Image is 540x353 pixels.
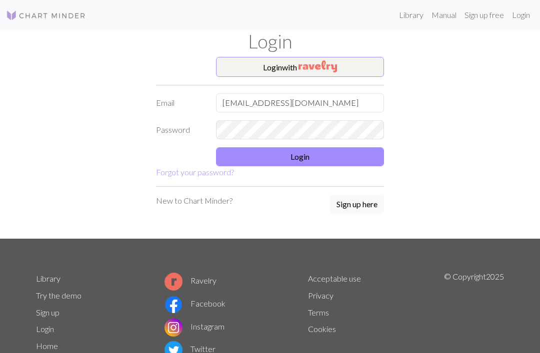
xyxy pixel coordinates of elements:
button: Login [216,147,384,166]
p: New to Chart Minder? [156,195,232,207]
a: Login [36,324,54,334]
a: Terms [308,308,329,317]
label: Email [150,93,210,112]
a: Sign up here [330,195,384,215]
img: Ravelry [298,60,337,72]
img: Logo [6,9,86,21]
a: Cookies [308,324,336,334]
button: Sign up here [330,195,384,214]
a: Acceptable use [308,274,361,283]
a: Library [36,274,60,283]
a: Try the demo [36,291,81,300]
img: Instagram logo [164,319,182,337]
a: Manual [427,5,460,25]
a: Home [36,341,58,351]
a: Instagram [164,322,224,331]
img: Ravelry logo [164,273,182,291]
a: Login [508,5,534,25]
a: Forgot your password? [156,167,234,177]
label: Password [150,120,210,139]
a: Sign up free [460,5,508,25]
img: Facebook logo [164,296,182,314]
a: Sign up [36,308,59,317]
a: Ravelry [164,276,216,285]
a: Facebook [164,299,225,308]
button: Loginwith [216,57,384,77]
h1: Login [30,30,510,53]
a: Privacy [308,291,333,300]
a: Library [395,5,427,25]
